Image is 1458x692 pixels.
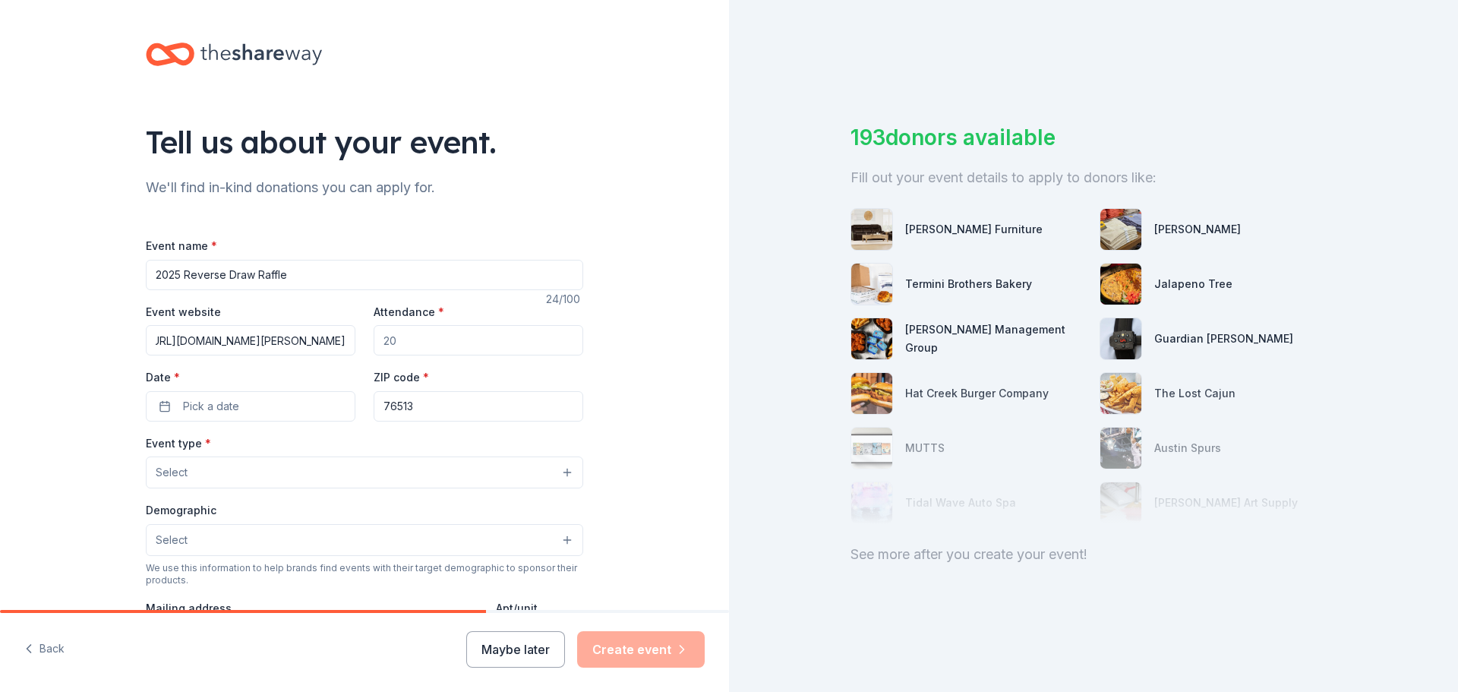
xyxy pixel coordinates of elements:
[851,264,892,305] img: photo for Termini Brothers Bakery
[466,631,565,668] button: Maybe later
[146,562,583,586] div: We use this information to help brands find events with their target demographic to sponsor their...
[850,542,1336,567] div: See more after you create your event!
[905,220,1043,239] div: [PERSON_NAME] Furniture
[146,391,355,422] button: Pick a date
[905,321,1087,357] div: [PERSON_NAME] Management Group
[1154,330,1293,348] div: Guardian [PERSON_NAME]
[146,239,217,254] label: Event name
[146,121,583,163] div: Tell us about your event.
[851,318,892,359] img: photo for Avants Management Group
[374,325,583,355] input: 20
[156,463,188,482] span: Select
[146,305,221,320] label: Event website
[146,370,355,385] label: Date
[146,457,583,488] button: Select
[146,175,583,200] div: We'll find in-kind donations you can apply for.
[146,601,232,616] label: Mailing address
[850,166,1336,190] div: Fill out your event details to apply to donors like:
[146,524,583,556] button: Select
[1154,220,1241,239] div: [PERSON_NAME]
[1100,264,1141,305] img: photo for Jalapeno Tree
[496,601,538,616] label: Apt/unit
[851,209,892,250] img: photo for Bob Mills Furniture
[146,325,355,355] input: https://www...
[24,634,65,665] button: Back
[850,122,1336,153] div: 193 donors available
[1154,275,1232,293] div: Jalapeno Tree
[1100,318,1141,359] img: photo for Guardian Angel Device
[146,436,211,451] label: Event type
[374,305,444,320] label: Attendance
[546,290,583,308] div: 24 /100
[374,370,429,385] label: ZIP code
[156,531,188,549] span: Select
[1100,209,1141,250] img: photo for Murdoch's
[146,260,583,290] input: Spring Fundraiser
[905,275,1032,293] div: Termini Brothers Bakery
[146,503,216,518] label: Demographic
[183,397,239,416] span: Pick a date
[374,391,583,422] input: 12345 (U.S. only)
